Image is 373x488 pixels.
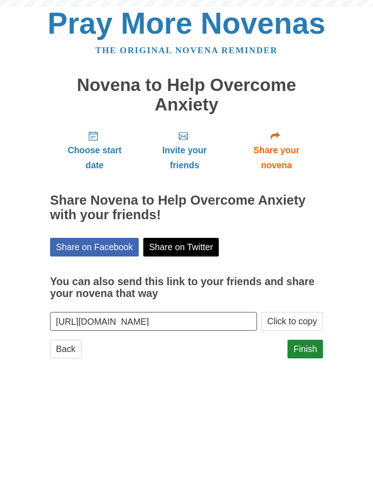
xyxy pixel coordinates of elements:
[230,123,323,177] a: Share your novena
[59,143,130,173] span: Choose start date
[143,238,219,257] a: Share on Twitter
[239,143,314,173] span: Share your novena
[50,123,139,177] a: Choose start date
[96,45,278,55] a: The original novena reminder
[148,143,221,173] span: Invite your friends
[50,340,81,358] a: Back
[139,123,230,177] a: Invite your friends
[48,6,326,40] a: Pray More Novenas
[50,75,323,114] h1: Novena to Help Overcome Anxiety
[287,340,323,358] a: Finish
[50,276,323,299] h3: You can also send this link to your friends and share your novena that way
[261,312,323,331] button: Click to copy
[50,238,139,257] a: Share on Facebook
[50,193,323,222] h2: Share Novena to Help Overcome Anxiety with your friends!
